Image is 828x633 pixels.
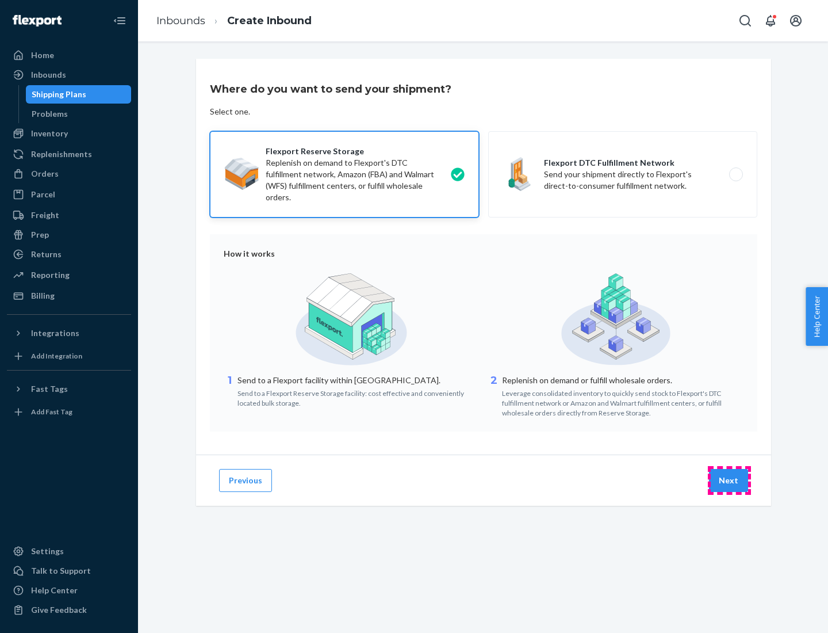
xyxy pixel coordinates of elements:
div: Send to a Flexport Reserve Storage facility: cost effective and conveniently located bulk storage. [237,386,479,408]
a: Inbounds [156,14,205,27]
div: Settings [31,546,64,557]
div: Home [31,49,54,61]
div: Inventory [31,128,68,139]
div: Billing [31,290,55,302]
div: 1 [224,373,235,408]
button: Give Feedback [7,601,131,619]
div: Replenishments [31,148,92,160]
button: Fast Tags [7,380,131,398]
div: Problems [32,108,68,120]
a: Inbounds [7,66,131,84]
div: How it works [224,248,743,260]
button: Open Search Box [734,9,757,32]
a: Add Integration [7,347,131,365]
button: Help Center [806,287,828,346]
div: 2 [488,373,500,418]
a: Reporting [7,266,131,284]
p: Replenish on demand or fulfill wholesale orders. [502,375,743,386]
button: Close Navigation [108,9,131,32]
a: Problems [26,105,132,123]
div: Reporting [31,269,70,281]
button: Previous [219,469,272,492]
a: Returns [7,245,131,264]
a: Help Center [7,581,131,600]
div: Returns [31,249,62,260]
div: Help Center [31,585,78,596]
h3: Where do you want to send your shipment? [210,82,451,97]
a: Create Inbound [227,14,312,27]
a: Orders [7,165,131,183]
button: Open account menu [784,9,807,32]
a: Prep [7,226,131,244]
div: Parcel [31,189,55,200]
div: Talk to Support [31,565,91,577]
a: Shipping Plans [26,85,132,104]
a: Talk to Support [7,562,131,580]
div: Prep [31,229,49,241]
a: Settings [7,542,131,560]
ol: breadcrumbs [147,4,321,38]
div: Leverage consolidated inventory to quickly send stock to Flexport's DTC fulfillment network or Am... [502,386,743,418]
a: Replenishments [7,145,131,163]
div: Orders [31,168,59,180]
div: Fast Tags [31,383,68,395]
div: Shipping Plans [32,89,86,100]
button: Next [709,469,748,492]
a: Add Fast Tag [7,403,131,421]
button: Integrations [7,324,131,342]
div: Integrations [31,327,79,339]
p: Send to a Flexport facility within [GEOGRAPHIC_DATA]. [237,375,479,386]
a: Freight [7,206,131,224]
button: Open notifications [759,9,782,32]
div: Give Feedback [31,604,87,616]
div: Select one. [210,106,250,117]
div: Inbounds [31,69,66,81]
div: Freight [31,209,59,221]
a: Inventory [7,124,131,143]
a: Parcel [7,185,131,204]
div: Add Integration [31,351,82,361]
a: Home [7,46,131,64]
img: Flexport logo [13,15,62,26]
div: Add Fast Tag [31,407,72,417]
a: Billing [7,287,131,305]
